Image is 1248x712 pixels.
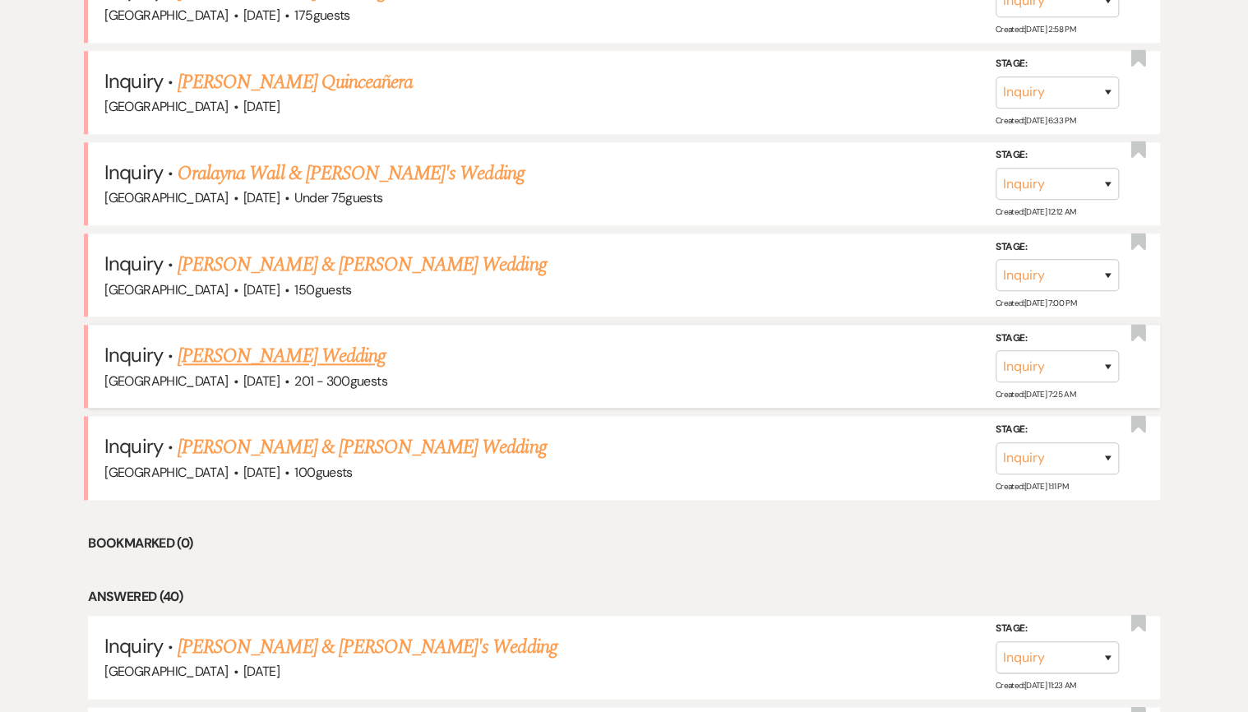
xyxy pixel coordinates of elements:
span: [DATE] [243,464,280,481]
label: Stage: [996,238,1119,257]
span: 201 - 300 guests [294,372,386,390]
span: [GEOGRAPHIC_DATA] [104,464,228,481]
a: [PERSON_NAME] Wedding [178,341,386,371]
label: Stage: [996,146,1119,164]
span: [DATE] [243,189,280,206]
span: [DATE] [243,372,280,390]
span: Created: [DATE] 1:11 PM [996,481,1068,492]
span: Inquiry [104,633,162,659]
span: Inquiry [104,68,162,94]
span: [GEOGRAPHIC_DATA] [104,189,228,206]
a: [PERSON_NAME] & [PERSON_NAME]'s Wedding [178,632,557,662]
span: [DATE] [243,7,280,24]
span: Created: [DATE] 7:00 PM [996,298,1076,308]
span: Under 75 guests [294,189,382,206]
span: 175 guests [294,7,349,24]
span: [DATE] [243,281,280,298]
span: Created: [DATE] 7:25 AM [996,389,1075,400]
span: Created: [DATE] 6:33 PM [996,115,1075,126]
span: 100 guests [294,464,352,481]
label: Stage: [996,421,1119,439]
span: 150 guests [294,281,351,298]
span: [GEOGRAPHIC_DATA] [104,7,228,24]
span: Inquiry [104,251,162,276]
label: Stage: [996,330,1119,348]
li: Answered (40) [88,586,1159,608]
li: Bookmarked (0) [88,533,1159,554]
span: Inquiry [104,160,162,185]
label: Stage: [996,620,1119,638]
span: Inquiry [104,342,162,368]
a: [PERSON_NAME] & [PERSON_NAME] Wedding [178,432,546,462]
span: Created: [DATE] 11:23 AM [996,680,1075,691]
span: Inquiry [104,433,162,459]
span: [GEOGRAPHIC_DATA] [104,98,228,115]
span: Created: [DATE] 2:58 PM [996,24,1075,35]
a: Oralayna Wall & [PERSON_NAME]'s Wedding [178,159,525,188]
a: [PERSON_NAME] Quinceañera [178,67,413,97]
a: [PERSON_NAME] & [PERSON_NAME] Wedding [178,250,546,280]
span: [GEOGRAPHIC_DATA] [104,663,228,680]
span: [GEOGRAPHIC_DATA] [104,372,228,390]
label: Stage: [996,55,1119,73]
span: [GEOGRAPHIC_DATA] [104,281,228,298]
span: [DATE] [243,98,280,115]
span: Created: [DATE] 12:12 AM [996,206,1075,217]
span: [DATE] [243,663,280,680]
